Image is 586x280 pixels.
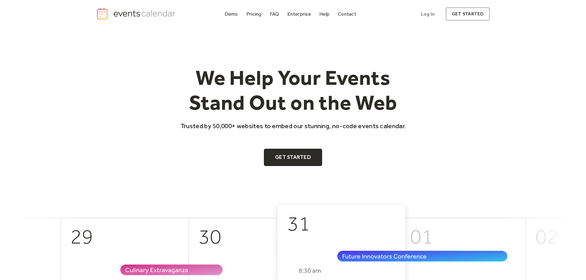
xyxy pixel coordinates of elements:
[246,12,261,16] div: Pricing
[319,12,329,16] div: Help
[175,65,411,115] h1: We Help Your Events Stand Out on the Web
[335,10,359,18] a: Contact
[267,10,282,18] a: FAQ
[338,12,356,16] div: Contact
[317,10,332,18] a: Help
[264,149,322,166] a: Get Started
[285,10,313,18] a: Enterprise
[244,10,264,18] a: Pricing
[287,12,311,16] div: Enterprise
[225,12,238,16] div: Demo
[270,12,279,16] div: FAQ
[446,7,490,21] a: get started
[222,10,241,18] a: Demo
[415,7,441,21] a: Log In
[175,121,411,130] p: Trusted by 50,000+ websites to embed our stunning, no-code events calendar.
